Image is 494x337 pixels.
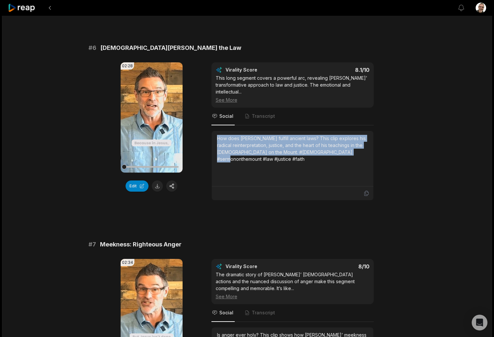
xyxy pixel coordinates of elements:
div: 8 /10 [299,263,369,270]
button: Edit [126,180,148,192]
div: Virality Score [226,67,296,73]
span: Social [219,309,233,316]
span: Transcript [252,113,275,119]
div: See More [216,293,369,300]
span: Social [219,113,233,119]
span: # 7 [89,240,96,249]
video: Your browser does not support mp4 format. [121,62,183,173]
div: Open Intercom Messenger [472,315,487,330]
div: See More [216,96,369,103]
div: The dramatic story of [PERSON_NAME]’ [DEMOGRAPHIC_DATA] actions and the nuanced discussion of ang... [216,271,369,300]
div: How does [PERSON_NAME] fulfill ancient laws? This clip explores his radical reinterpretation, jus... [217,135,368,162]
span: Transcript [252,309,275,316]
span: Meekness: Righteous Anger [100,240,182,249]
div: 8.1 /10 [299,67,369,73]
nav: Tabs [211,304,374,322]
span: # 6 [89,43,96,53]
div: Virality Score [226,263,296,270]
span: [DEMOGRAPHIC_DATA][PERSON_NAME] the Law [100,43,241,53]
div: This long segment covers a powerful arc, revealing [PERSON_NAME]’ transformative approach to law ... [216,74,369,103]
nav: Tabs [211,108,374,125]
